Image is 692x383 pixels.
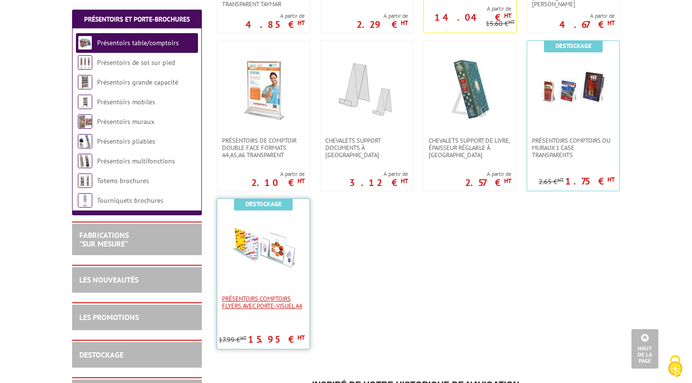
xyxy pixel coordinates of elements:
span: A partir de [349,170,408,178]
img: Totems brochures [78,173,92,188]
p: 15.60 € [486,20,515,27]
img: Présentoirs multifonctions [78,154,92,168]
sup: HT [508,18,515,25]
sup: HT [297,334,305,342]
a: Totems brochures [97,176,149,185]
a: LES PROMOTIONS [79,312,139,322]
p: 2.29 € [357,22,408,27]
p: 14.04 € [434,14,511,20]
span: Présentoirs comptoirs ou muraux 1 case Transparents [532,137,615,159]
p: 1.75 € [565,178,615,184]
a: CHEVALETS SUPPORT DOCUMENTS À [GEOGRAPHIC_DATA] [321,137,413,159]
a: Présentoirs de sol sur pied [97,58,175,67]
a: DESTOCKAGE [79,350,124,359]
a: Haut de la page [631,329,658,369]
img: Présentoirs comptoirs flyers avec Porte-Visuel A4 [230,213,297,281]
sup: HT [240,334,247,341]
sup: HT [297,19,305,27]
button: Cookies (fenêtre modale) [658,350,692,383]
span: A partir de [465,170,511,178]
img: Présentoirs mobiles [78,95,92,109]
p: 4.67 € [559,22,615,27]
a: Présentoirs multifonctions [97,157,175,165]
span: CHEVALETS SUPPORT DE LIVRE, ÉPAISSEUR RÉGLABLE À [GEOGRAPHIC_DATA] [429,137,511,159]
span: A partir de [357,12,408,20]
p: 2.57 € [465,180,511,185]
sup: HT [297,177,305,185]
a: PRÉSENTOIRS DE COMPTOIR DOUBLE FACE FORMATS A4,A5,A6 TRANSPARENT [217,137,309,159]
img: Présentoirs pliables [78,134,92,148]
img: Présentoirs de sol sur pied [78,55,92,70]
sup: HT [607,19,615,27]
a: Présentoirs muraux [97,117,154,126]
a: FABRICATIONS"Sur Mesure" [79,230,129,248]
p: 15.95 € [248,336,305,342]
sup: HT [401,19,408,27]
a: Présentoirs table/comptoirs [97,38,179,47]
sup: HT [557,176,564,183]
img: Présentoirs comptoirs ou muraux 1 case Transparents [540,55,607,123]
a: Présentoirs et Porte-brochures [84,15,190,24]
p: 17.99 € [219,336,247,344]
img: Présentoirs table/comptoirs [78,36,92,50]
a: Présentoirs mobiles [97,98,155,106]
p: 4.85 € [246,22,305,27]
b: Destockage [246,200,282,208]
a: Tourniquets brochures [97,196,163,205]
span: A partir de [246,12,305,20]
b: Destockage [556,42,592,50]
img: PRÉSENTOIRS DE COMPTOIR DOUBLE FACE FORMATS A4,A5,A6 TRANSPARENT [230,55,297,123]
a: Présentoirs comptoirs ou muraux 1 case Transparents [527,137,619,159]
a: CHEVALETS SUPPORT DE LIVRE, ÉPAISSEUR RÉGLABLE À [GEOGRAPHIC_DATA] [424,137,516,159]
img: Cookies (fenêtre modale) [663,354,687,378]
a: Présentoirs comptoirs flyers avec Porte-Visuel A4 [217,295,309,309]
span: PRÉSENTOIRS DE COMPTOIR DOUBLE FACE FORMATS A4,A5,A6 TRANSPARENT [222,137,305,159]
a: Présentoirs pliables [97,137,155,146]
p: 2.10 € [251,180,305,185]
img: CHEVALETS SUPPORT DOCUMENTS À POSER [333,55,400,123]
a: LES NOUVEAUTÉS [79,275,138,284]
span: Présentoirs comptoirs flyers avec Porte-Visuel A4 [222,295,305,309]
span: A partir de [251,170,305,178]
p: 2.65 € [539,178,564,185]
sup: HT [607,175,615,184]
span: A partir de [559,12,615,20]
span: CHEVALETS SUPPORT DOCUMENTS À [GEOGRAPHIC_DATA] [325,137,408,159]
p: 3.12 € [349,180,408,185]
sup: HT [401,177,408,185]
img: CHEVALETS SUPPORT DE LIVRE, ÉPAISSEUR RÉGLABLE À POSER [436,55,504,123]
span: A partir de [424,5,511,12]
sup: HT [504,12,511,20]
img: Présentoirs grande capacité [78,75,92,89]
img: Tourniquets brochures [78,193,92,208]
a: Présentoirs grande capacité [97,78,178,86]
img: Présentoirs muraux [78,114,92,129]
sup: HT [504,177,511,185]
